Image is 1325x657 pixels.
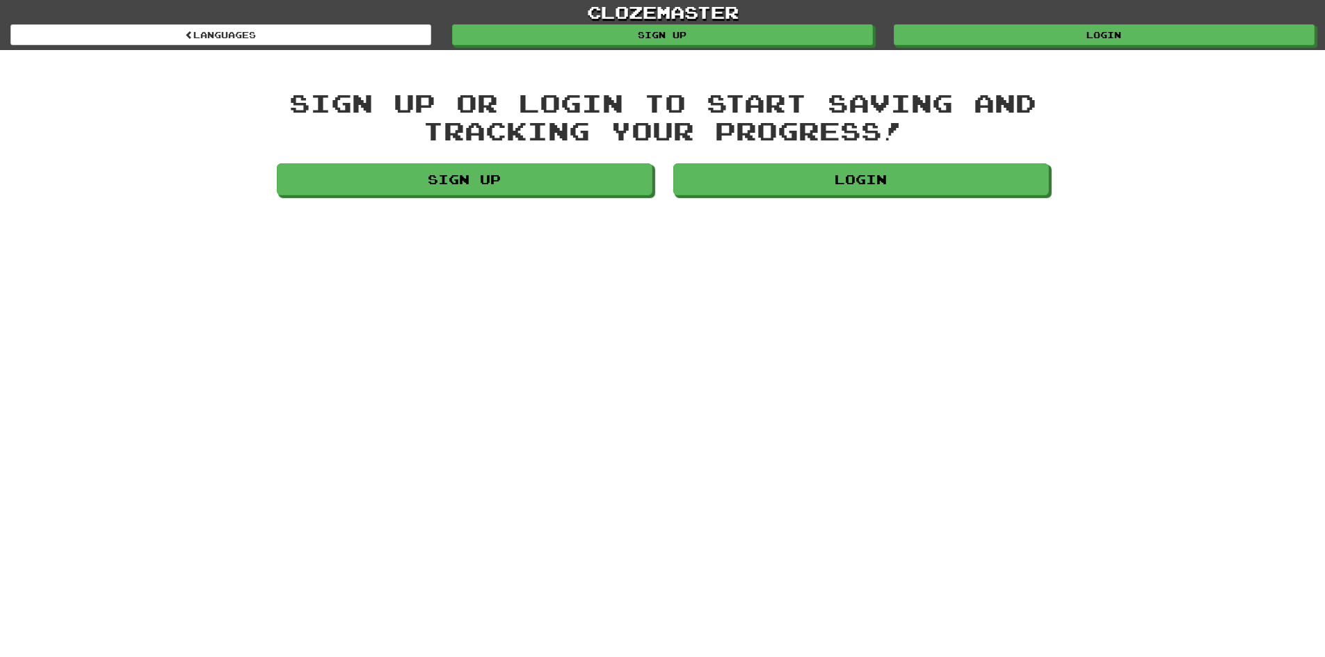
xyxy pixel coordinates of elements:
div: Sign up or login to start saving and tracking your progress! [277,89,1049,144]
a: Login [673,163,1049,195]
a: Sign up [452,24,873,45]
a: Login [894,24,1315,45]
a: Languages [10,24,431,45]
a: Sign up [277,163,652,195]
